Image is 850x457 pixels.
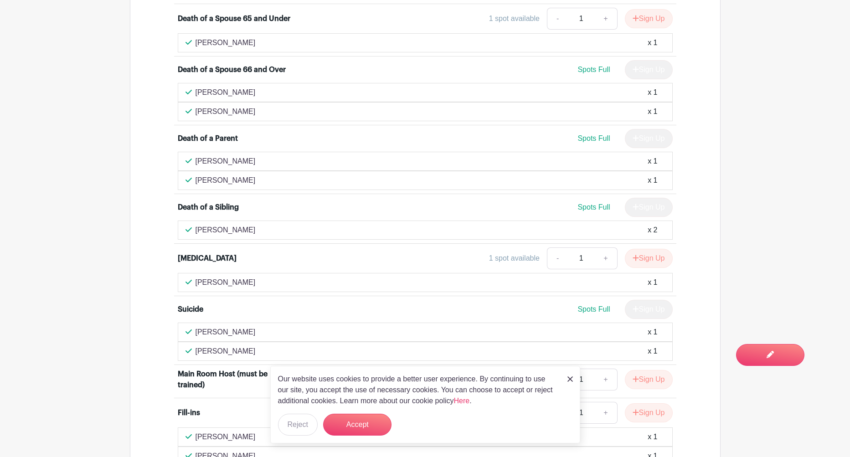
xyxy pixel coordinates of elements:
p: [PERSON_NAME] [196,106,256,117]
button: Sign Up [625,370,673,389]
button: Reject [278,414,318,436]
button: Sign Up [625,9,673,28]
img: close_button-5f87c8562297e5c2d7936805f587ecaba9071eb48480494691a3f1689db116b3.svg [567,376,573,382]
span: Spots Full [577,203,610,211]
div: x 1 [648,327,657,338]
a: - [547,247,568,269]
div: Fill-ins [178,407,200,418]
div: x 1 [648,175,657,186]
div: x 1 [648,277,657,288]
p: [PERSON_NAME] [196,431,256,442]
p: Our website uses cookies to provide a better user experience. By continuing to use our site, you ... [278,374,558,406]
button: Sign Up [625,403,673,422]
div: x 1 [648,87,657,98]
div: Death of a Spouse 66 and Over [178,64,286,75]
div: x 1 [648,156,657,167]
div: 1 spot available [489,253,540,264]
div: Death of a Spouse 65 and Under [178,13,290,24]
div: 1 spot available [489,13,540,24]
button: Accept [323,414,392,436]
div: Main Room Host (must be trained) [178,369,291,390]
div: x 1 [648,431,657,442]
span: Spots Full [577,305,610,313]
span: Spots Full [577,66,610,73]
div: x 2 [648,225,657,236]
p: [PERSON_NAME] [196,37,256,48]
a: + [594,402,617,424]
div: x 1 [648,37,657,48]
div: Suicide [178,304,203,315]
div: x 1 [648,346,657,357]
button: Sign Up [625,249,673,268]
a: + [594,247,617,269]
p: [PERSON_NAME] [196,156,256,167]
p: [PERSON_NAME] [196,87,256,98]
div: x 1 [648,106,657,117]
a: + [594,369,617,390]
a: Here [454,397,470,405]
span: Spots Full [577,134,610,142]
p: [PERSON_NAME] [196,346,256,357]
p: [PERSON_NAME] [196,327,256,338]
p: [PERSON_NAME] [196,225,256,236]
a: + [594,8,617,30]
a: - [547,8,568,30]
p: [PERSON_NAME] [196,175,256,186]
div: Death of a Parent [178,133,238,144]
div: [MEDICAL_DATA] [178,253,237,264]
p: [PERSON_NAME] [196,277,256,288]
div: Death of a Sibling [178,202,239,213]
